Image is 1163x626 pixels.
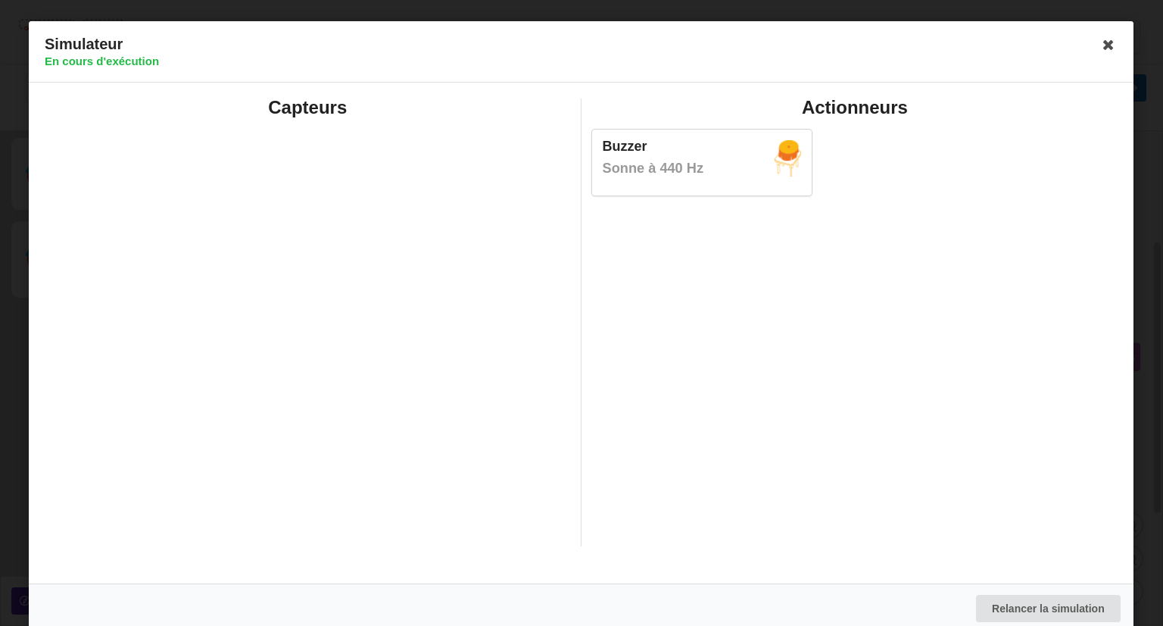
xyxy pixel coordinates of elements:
[603,138,801,155] div: Buzzer
[45,96,571,120] h2: Capteurs
[29,21,1133,83] div: Simulateur
[45,54,1110,68] h4: En cours d'exécution
[976,595,1121,622] button: Relancer la simulation
[775,140,801,176] img: picto_buzz.png
[603,159,801,178] div: Sonne à 440 Hz
[592,96,1118,120] h2: Actionneurs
